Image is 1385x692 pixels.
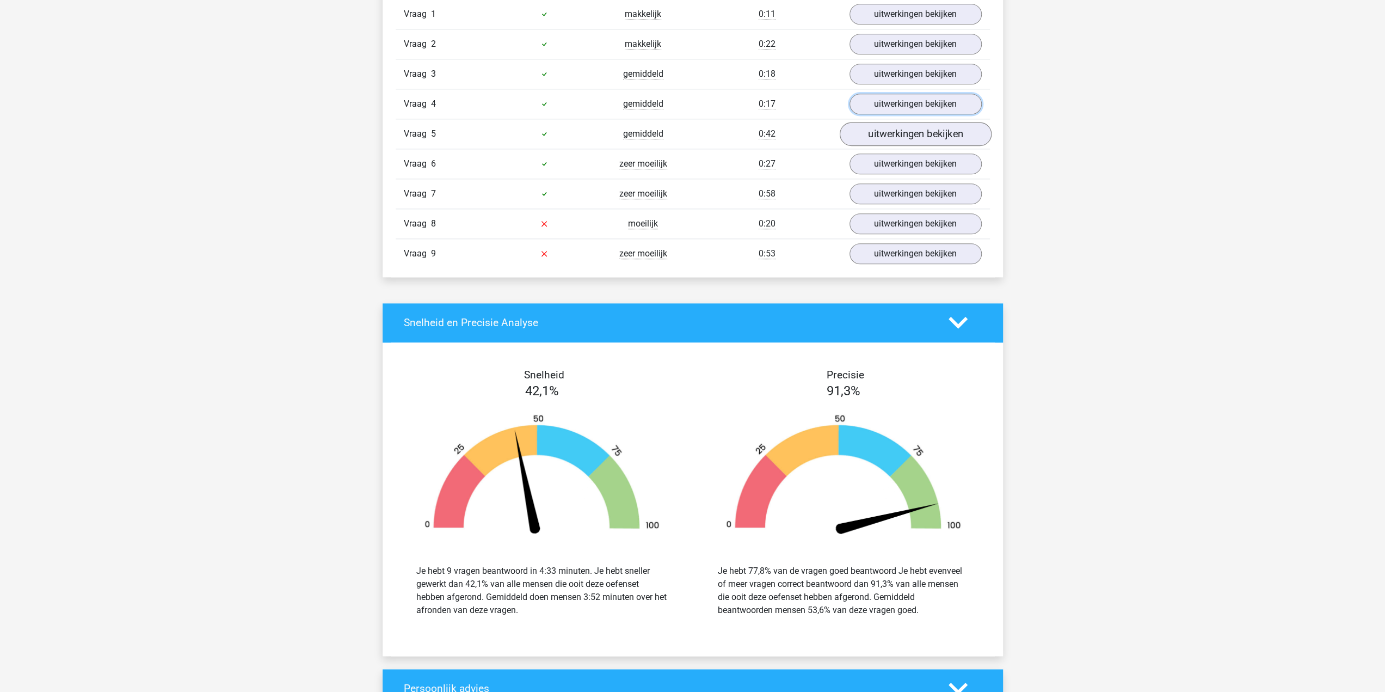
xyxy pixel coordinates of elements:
[404,38,431,51] span: Vraag
[404,157,431,170] span: Vraag
[759,128,775,139] span: 0:42
[431,218,436,229] span: 8
[759,248,775,259] span: 0:53
[404,369,685,381] h4: Snelheid
[827,383,860,399] span: 91,3%
[404,68,431,81] span: Vraag
[759,69,775,79] span: 0:18
[431,99,436,109] span: 4
[404,217,431,230] span: Vraag
[404,187,431,200] span: Vraag
[404,127,431,140] span: Vraag
[431,248,436,259] span: 9
[759,9,775,20] span: 0:11
[628,218,658,229] span: moeilijk
[709,414,978,538] img: 91.42dffeb922d7.png
[850,243,982,264] a: uitwerkingen bekijken
[404,316,932,329] h4: Snelheid en Precisie Analyse
[619,248,667,259] span: zeer moeilijk
[619,188,667,199] span: zeer moeilijk
[850,34,982,54] a: uitwerkingen bekijken
[623,99,663,109] span: gemiddeld
[850,64,982,84] a: uitwerkingen bekijken
[759,188,775,199] span: 0:58
[839,122,991,146] a: uitwerkingen bekijken
[431,9,436,19] span: 1
[404,8,431,21] span: Vraag
[404,247,431,260] span: Vraag
[759,99,775,109] span: 0:17
[431,188,436,199] span: 7
[625,9,661,20] span: makkelijk
[404,97,431,111] span: Vraag
[850,94,982,114] a: uitwerkingen bekijken
[759,39,775,50] span: 0:22
[850,183,982,204] a: uitwerkingen bekijken
[850,4,982,25] a: uitwerkingen bekijken
[759,158,775,169] span: 0:27
[431,39,436,49] span: 2
[705,369,986,381] h4: Precisie
[850,154,982,174] a: uitwerkingen bekijken
[431,158,436,169] span: 6
[525,383,559,399] span: 42,1%
[416,565,668,617] div: Je hebt 9 vragen beantwoord in 4:33 minuten. Je hebt sneller gewerkt dan 42,1% van alle mensen di...
[850,213,982,234] a: uitwerkingen bekijken
[759,218,775,229] span: 0:20
[718,565,969,617] div: Je hebt 77,8% van de vragen goed beantwoord Je hebt evenveel of meer vragen correct beantwoord da...
[625,39,661,50] span: makkelijk
[619,158,667,169] span: zeer moeilijk
[623,69,663,79] span: gemiddeld
[623,128,663,139] span: gemiddeld
[431,69,436,79] span: 3
[408,414,676,538] img: 42.b7149a039e20.png
[431,128,436,139] span: 5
